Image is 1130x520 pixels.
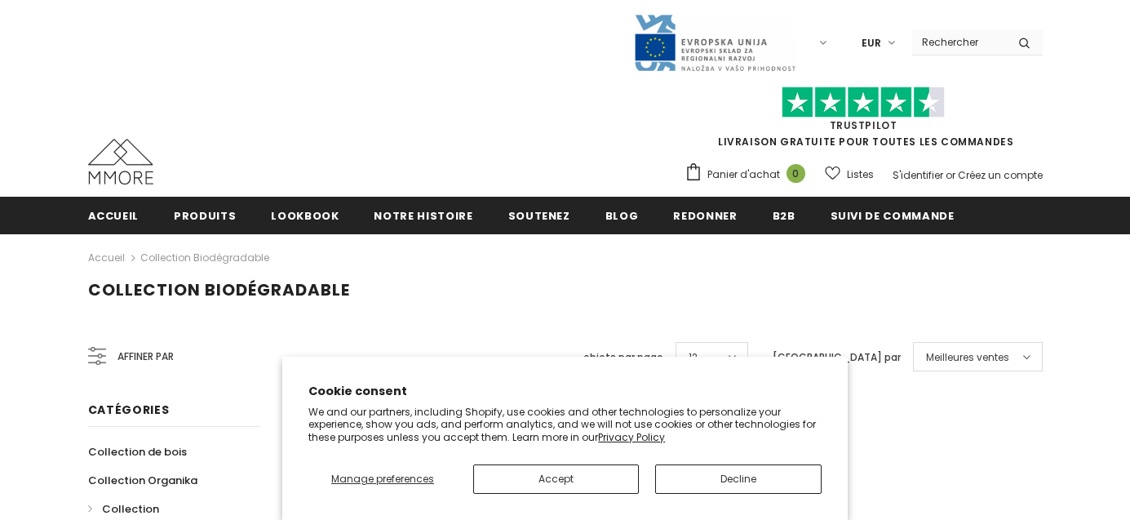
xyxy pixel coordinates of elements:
[655,464,821,494] button: Decline
[88,248,125,268] a: Accueil
[271,197,339,233] a: Lookbook
[88,402,170,418] span: Catégories
[331,472,434,486] span: Manage preferences
[830,118,897,132] a: TrustPilot
[958,168,1043,182] a: Créez un compte
[773,349,901,366] label: [GEOGRAPHIC_DATA] par
[271,208,339,224] span: Lookbook
[926,349,1009,366] span: Meilleures ventes
[598,430,665,444] a: Privacy Policy
[88,444,187,460] span: Collection de bois
[88,466,197,495] a: Collection Organika
[174,208,236,224] span: Produits
[605,208,639,224] span: Blog
[831,208,955,224] span: Suivi de commande
[689,349,698,366] span: 12
[88,278,350,301] span: Collection biodégradable
[782,87,945,118] img: Faites confiance aux étoiles pilotes
[773,197,795,233] a: B2B
[707,167,780,183] span: Panier d'achat
[374,208,472,224] span: Notre histoire
[831,197,955,233] a: Suivi de commande
[946,168,955,182] span: or
[847,167,874,183] span: Listes
[825,160,874,189] a: Listes
[912,30,1006,54] input: Search Site
[88,139,153,184] img: Cas MMORE
[374,197,472,233] a: Notre histoire
[673,208,737,224] span: Redonner
[88,208,140,224] span: Accueil
[140,251,269,264] a: Collection biodégradable
[862,35,881,51] span: EUR
[308,464,457,494] button: Manage preferences
[508,208,570,224] span: soutenez
[308,406,822,444] p: We and our partners, including Shopify, use cookies and other technologies to personalize your ex...
[174,197,236,233] a: Produits
[88,438,187,466] a: Collection de bois
[893,168,943,182] a: S'identifier
[605,197,639,233] a: Blog
[673,197,737,233] a: Redonner
[633,35,796,49] a: Javni Razpis
[685,162,813,187] a: Panier d'achat 0
[508,197,570,233] a: soutenez
[473,464,639,494] button: Accept
[633,13,796,73] img: Javni Razpis
[308,383,822,400] h2: Cookie consent
[583,349,663,366] label: objets par page
[88,197,140,233] a: Accueil
[787,164,805,183] span: 0
[773,208,795,224] span: B2B
[685,94,1043,149] span: LIVRAISON GRATUITE POUR TOUTES LES COMMANDES
[117,348,174,366] span: Affiner par
[88,473,197,488] span: Collection Organika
